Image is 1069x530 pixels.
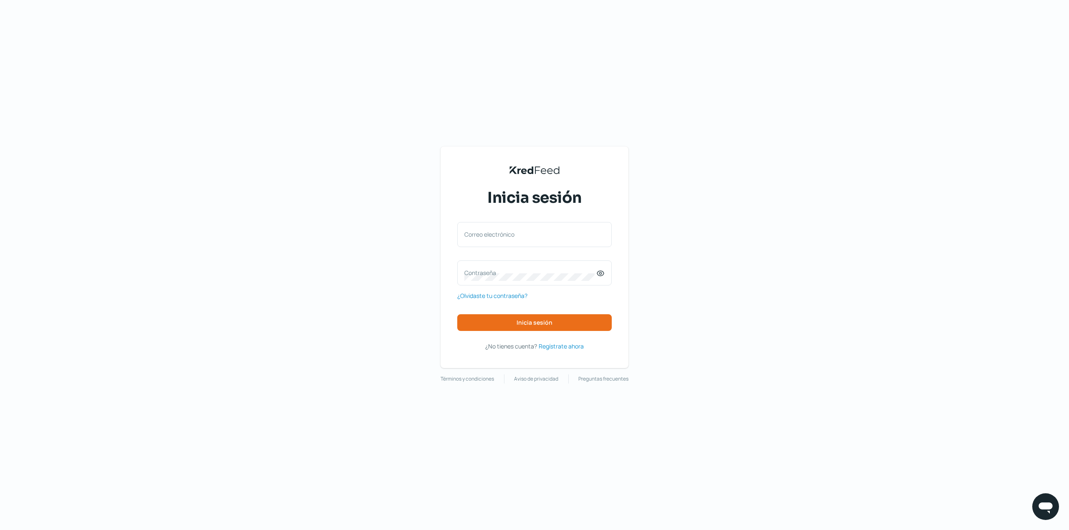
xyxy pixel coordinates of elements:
button: Inicia sesión [457,314,612,331]
a: Aviso de privacidad [514,374,558,384]
a: Preguntas frecuentes [578,374,628,384]
img: chatIcon [1037,498,1054,515]
span: Inicia sesión [487,187,582,208]
a: ¿Olvidaste tu contraseña? [457,290,527,301]
label: Contraseña [464,269,596,277]
a: Regístrate ahora [539,341,584,351]
span: Inicia sesión [517,320,552,326]
label: Correo electrónico [464,230,596,238]
a: Términos y condiciones [441,374,494,384]
span: ¿No tienes cuenta? [485,342,537,350]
